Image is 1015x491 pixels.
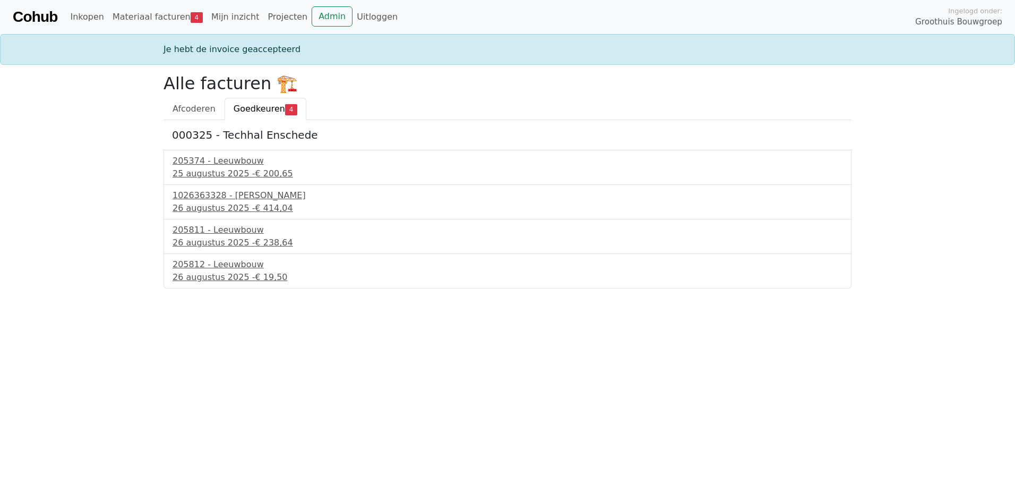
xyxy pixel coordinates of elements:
[173,155,842,180] a: 205374 - Leeuwbouw25 augustus 2025 -€ 200,65
[173,155,842,167] div: 205374 - Leeuwbouw
[173,189,842,202] div: 1026363328 - [PERSON_NAME]
[173,167,842,180] div: 25 augustus 2025 -
[173,189,842,215] a: 1026363328 - [PERSON_NAME]26 augustus 2025 -€ 414,04
[263,6,312,28] a: Projecten
[915,16,1002,28] span: Groothuis Bouwgroep
[173,236,842,249] div: 26 augustus 2025 -
[255,272,287,282] span: € 19,50
[234,104,285,114] span: Goedkeuren
[255,168,293,179] span: € 200,65
[108,6,207,28] a: Materiaal facturen4
[66,6,108,28] a: Inkopen
[207,6,264,28] a: Mijn inzicht
[285,104,297,115] span: 4
[173,258,842,284] a: 205812 - Leeuwbouw26 augustus 2025 -€ 19,50
[157,43,858,56] div: Je hebt de invoice geaccepteerd
[352,6,402,28] a: Uitloggen
[13,4,57,30] a: Cohub
[173,224,842,249] a: 205811 - Leeuwbouw26 augustus 2025 -€ 238,64
[164,73,851,94] h2: Alle facturen 🏗️
[173,104,216,114] span: Afcoderen
[948,6,1002,16] span: Ingelogd onder:
[312,6,352,27] a: Admin
[255,238,293,248] span: € 238,64
[173,258,842,271] div: 205812 - Leeuwbouw
[191,12,203,23] span: 4
[255,203,293,213] span: € 414,04
[172,129,843,141] h5: 000325 - Techhal Enschede
[173,271,842,284] div: 26 augustus 2025 -
[164,98,225,120] a: Afcoderen
[173,224,842,236] div: 205811 - Leeuwbouw
[173,202,842,215] div: 26 augustus 2025 -
[225,98,306,120] a: Goedkeuren4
